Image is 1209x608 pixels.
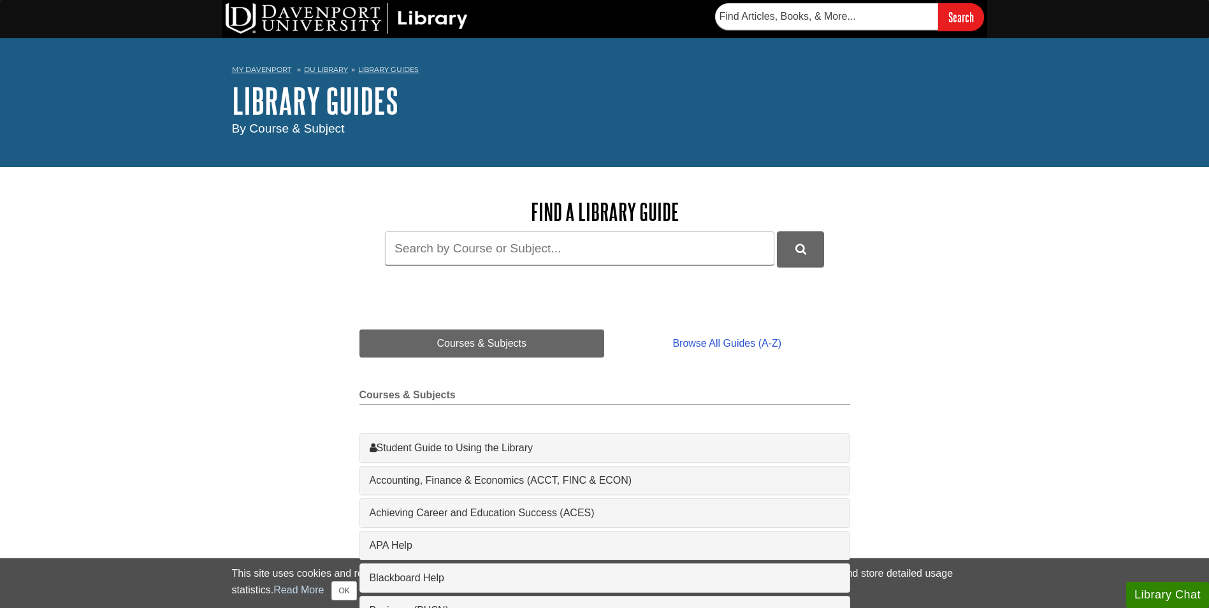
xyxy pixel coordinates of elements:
[358,65,419,74] a: Library Guides
[385,231,774,265] input: Search by Course or Subject...
[370,570,840,586] a: Blackboard Help
[232,120,978,138] div: By Course & Subject
[1126,582,1209,608] button: Library Chat
[370,440,840,456] a: Student Guide to Using the Library
[226,3,468,34] img: DU Library
[715,3,984,31] form: Searches DU Library's articles, books, and more
[370,473,840,488] a: Accounting, Finance & Economics (ACCT, FINC & ECON)
[273,584,324,595] a: Read More
[232,64,291,75] a: My Davenport
[938,3,984,31] input: Search
[304,65,348,74] a: DU Library
[370,505,840,521] a: Achieving Career and Education Success (ACES)
[715,3,938,30] input: Find Articles, Books, & More...
[359,199,850,225] h2: Find a Library Guide
[232,82,978,120] h1: Library Guides
[232,61,978,82] nav: breadcrumb
[359,389,850,405] h2: Courses & Subjects
[604,329,850,358] a: Browse All Guides (A-Z)
[359,329,605,358] a: Courses & Subjects
[331,581,356,600] button: Close
[232,566,978,600] div: This site uses cookies and records your IP address for usage statistics. Additionally, we use Goo...
[370,538,840,553] a: APA Help
[795,243,806,255] i: Search Library Guides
